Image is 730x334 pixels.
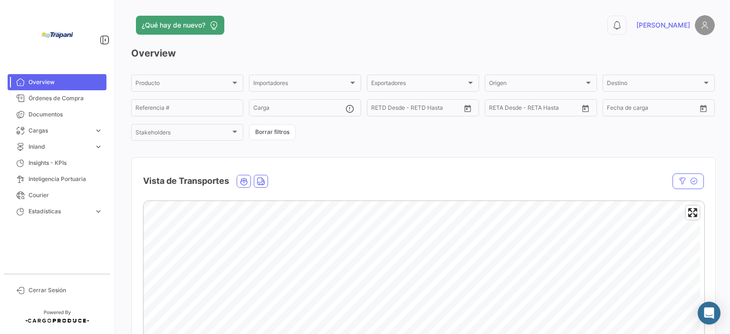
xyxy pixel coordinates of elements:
[142,20,205,30] span: ¿Qué hay de nuevo?
[461,101,475,115] button: Open calendar
[29,175,103,183] span: Inteligencia Portuaria
[686,206,700,219] button: Enter fullscreen
[94,143,103,151] span: expand_more
[513,106,556,113] input: Hasta
[371,106,388,113] input: Desde
[696,101,711,115] button: Open calendar
[253,81,348,88] span: Importadores
[143,174,229,188] h4: Vista de Transportes
[489,106,506,113] input: Desde
[607,81,702,88] span: Destino
[131,47,715,60] h3: Overview
[254,175,268,187] button: Land
[29,207,90,216] span: Estadísticas
[631,106,673,113] input: Hasta
[8,74,106,90] a: Overview
[489,81,584,88] span: Origen
[29,126,90,135] span: Cargas
[578,101,593,115] button: Open calendar
[237,175,250,187] button: Ocean
[29,286,103,295] span: Cerrar Sesión
[29,110,103,119] span: Documentos
[29,159,103,167] span: Insights - KPIs
[29,191,103,200] span: Courier
[135,131,231,137] span: Stakeholders
[29,143,90,151] span: Inland
[371,81,466,88] span: Exportadores
[8,171,106,187] a: Inteligencia Portuaria
[8,106,106,123] a: Documentos
[8,90,106,106] a: Órdenes de Compra
[395,106,438,113] input: Hasta
[8,187,106,203] a: Courier
[695,15,715,35] img: placeholder-user.png
[136,16,224,35] button: ¿Qué hay de nuevo?
[94,207,103,216] span: expand_more
[135,81,231,88] span: Producto
[94,126,103,135] span: expand_more
[607,106,624,113] input: Desde
[698,302,720,324] div: Abrir Intercom Messenger
[249,124,296,140] button: Borrar filtros
[29,78,103,86] span: Overview
[33,11,81,59] img: bd005829-9598-4431-b544-4b06bbcd40b2.jpg
[636,20,690,30] span: [PERSON_NAME]
[29,94,103,103] span: Órdenes de Compra
[8,155,106,171] a: Insights - KPIs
